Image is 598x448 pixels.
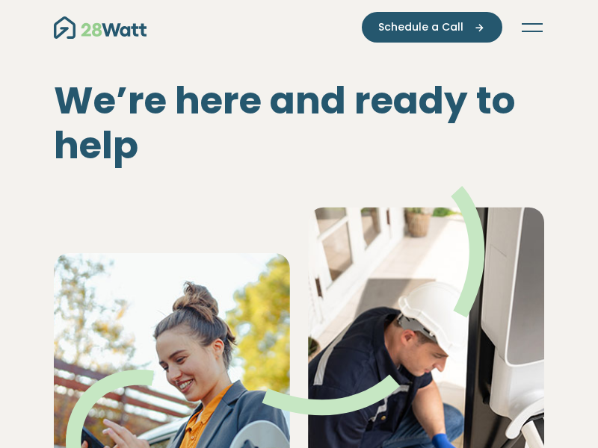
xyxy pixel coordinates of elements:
[520,20,544,35] button: Toggle navigation
[54,12,544,43] nav: Main navigation
[54,78,544,168] h1: We’re here and ready to help
[54,16,147,39] img: 28Watt
[362,12,502,43] button: Schedule a Call
[378,19,463,35] span: Schedule a Call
